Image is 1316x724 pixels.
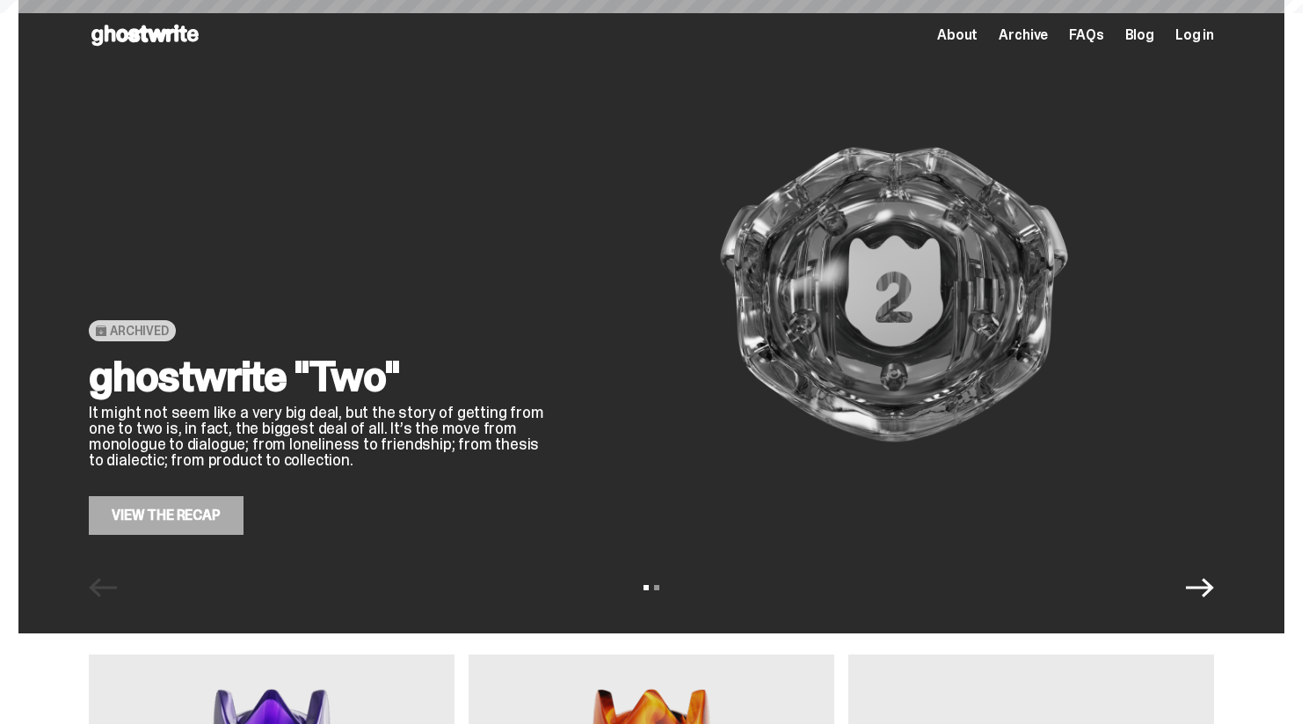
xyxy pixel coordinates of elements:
[1069,28,1103,42] a: FAQs
[110,324,169,338] span: Archived
[999,28,1048,42] a: Archive
[937,28,978,42] a: About
[89,355,546,398] h2: ghostwrite "Two"
[89,405,546,468] p: It might not seem like a very big deal, but the story of getting from one to two is, in fact, the...
[654,585,659,590] button: View slide 2
[574,55,1214,535] img: ghostwrite "Two"
[89,496,244,535] a: View the Recap
[1175,28,1214,42] a: Log in
[643,585,649,590] button: View slide 1
[1125,28,1154,42] a: Blog
[1186,574,1214,602] button: Next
